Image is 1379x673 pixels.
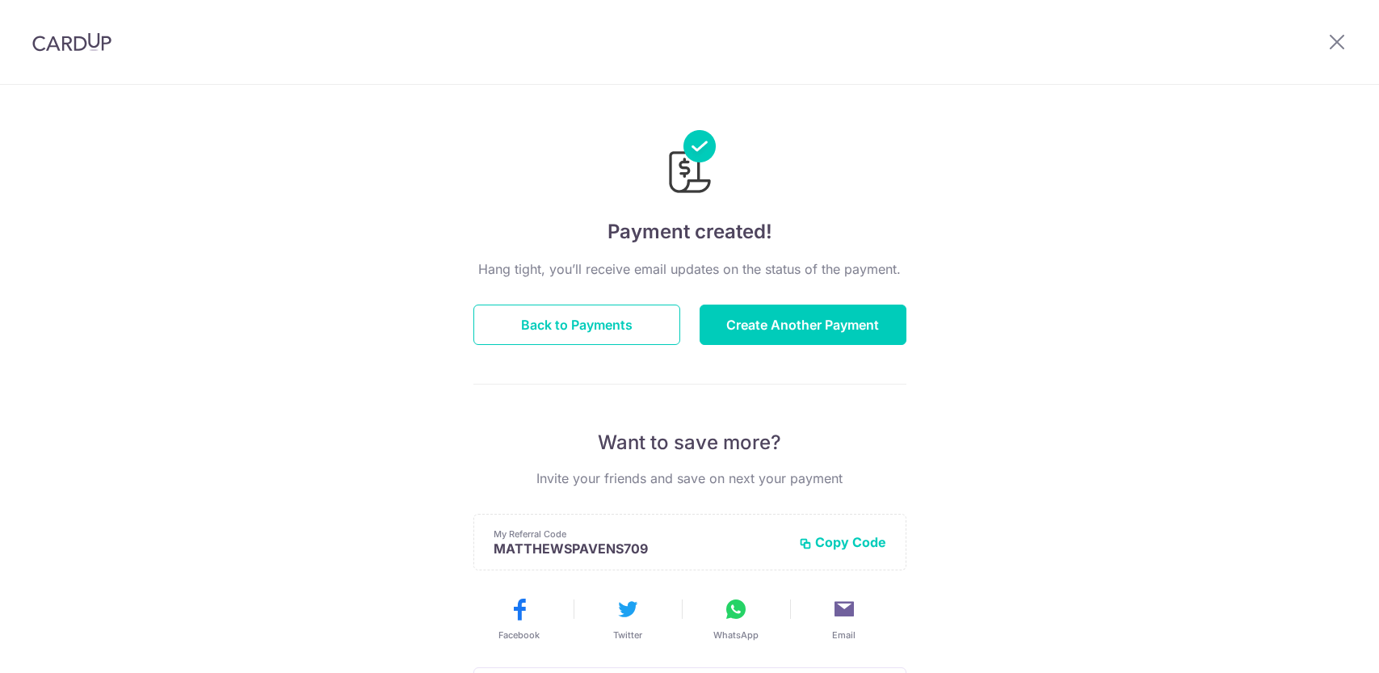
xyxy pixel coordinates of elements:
p: Invite your friends and save on next your payment [473,469,906,488]
img: CardUp [32,32,111,52]
p: Want to save more? [473,430,906,456]
span: WhatsApp [713,629,759,641]
img: Payments [664,130,716,198]
button: Twitter [580,596,675,641]
h4: Payment created! [473,217,906,246]
p: My Referral Code [494,528,786,541]
button: Back to Payments [473,305,680,345]
p: MATTHEWSPAVENS709 [494,541,786,557]
span: Facebook [498,629,540,641]
p: Hang tight, you’ll receive email updates on the status of the payment. [473,259,906,279]
span: Twitter [613,629,642,641]
span: Email [832,629,856,641]
button: Copy Code [799,534,886,550]
button: Create Another Payment [700,305,906,345]
button: WhatsApp [688,596,784,641]
button: Facebook [472,596,567,641]
button: Email [797,596,892,641]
